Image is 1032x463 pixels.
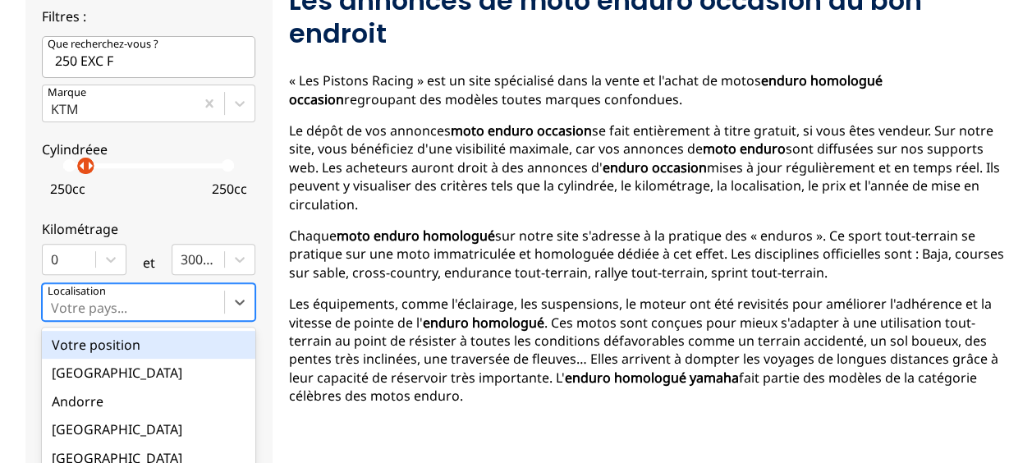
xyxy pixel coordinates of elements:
p: 250 cc [50,180,85,198]
p: arrow_left [72,156,92,176]
input: Votre pays...Votre position[GEOGRAPHIC_DATA]Andorre[GEOGRAPHIC_DATA][GEOGRAPHIC_DATA][GEOGRAPHIC_... [51,300,54,315]
p: Kilométrage [42,220,255,238]
div: Votre position [42,331,255,359]
p: Chaque sur notre site s'adresse à la pratique des « enduros ». Ce sport tout-terrain se pratique ... [288,227,1006,282]
strong: enduro homologué occasion [288,71,882,108]
p: Localisation [48,284,106,299]
strong: moto enduro homologué [336,227,494,245]
strong: enduro homologué [422,314,544,332]
p: arrow_right [80,156,100,176]
strong: enduro occasion [602,158,706,176]
div: [GEOGRAPHIC_DATA] [42,359,255,387]
strong: enduro homologué yamaha [564,369,738,387]
div: Andorre [42,387,255,415]
p: Le dépôt de vos annonces se fait entièrement à titre gratuit, si vous êtes vendeur. Sur notre sit... [288,121,1006,213]
p: Cylindréee [42,140,255,158]
strong: moto enduro [702,140,785,158]
p: et [143,254,155,272]
p: « Les Pistons Racing » est un site spécialisé dans la vente et l'achat de motos regroupant des mo... [288,71,1006,108]
div: [GEOGRAPHIC_DATA] [42,415,255,443]
p: Filtres : [42,7,255,25]
p: Que recherchez-vous ? [48,37,158,52]
p: 250 cc [212,180,247,198]
input: 0 [51,252,54,267]
strong: moto enduro occasion [450,121,591,140]
p: Les équipements, comme l'éclairage, les suspensions, le moteur ont été revisités pour améliorer l... [288,295,1006,405]
p: Marque [48,85,86,100]
input: Que recherchez-vous ? [42,36,255,77]
input: 300000 [181,252,184,267]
